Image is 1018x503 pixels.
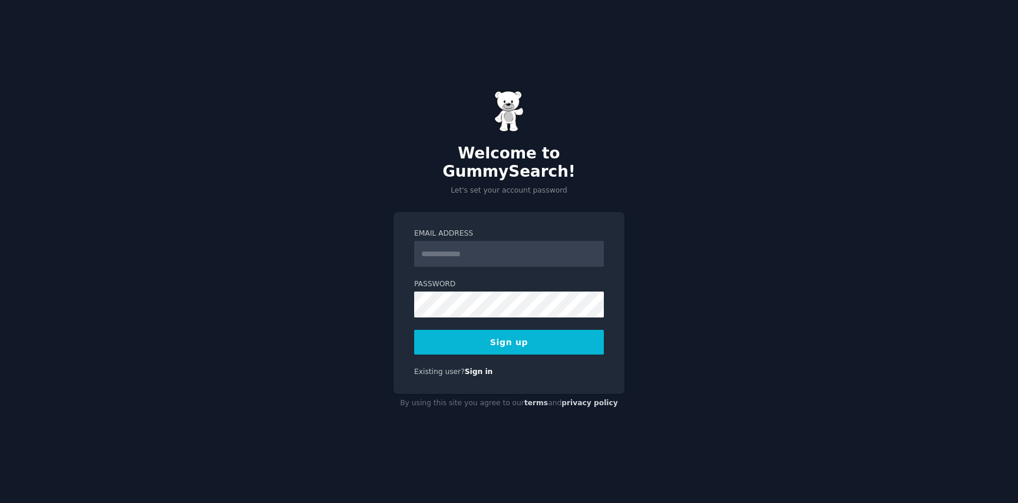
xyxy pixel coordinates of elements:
[561,399,618,407] a: privacy policy
[394,144,624,181] h2: Welcome to GummySearch!
[394,186,624,196] p: Let's set your account password
[414,229,604,239] label: Email Address
[494,91,524,132] img: Gummy Bear
[414,279,604,290] label: Password
[394,394,624,413] div: By using this site you agree to our and
[414,330,604,355] button: Sign up
[465,368,493,376] a: Sign in
[414,368,465,376] span: Existing user?
[524,399,548,407] a: terms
